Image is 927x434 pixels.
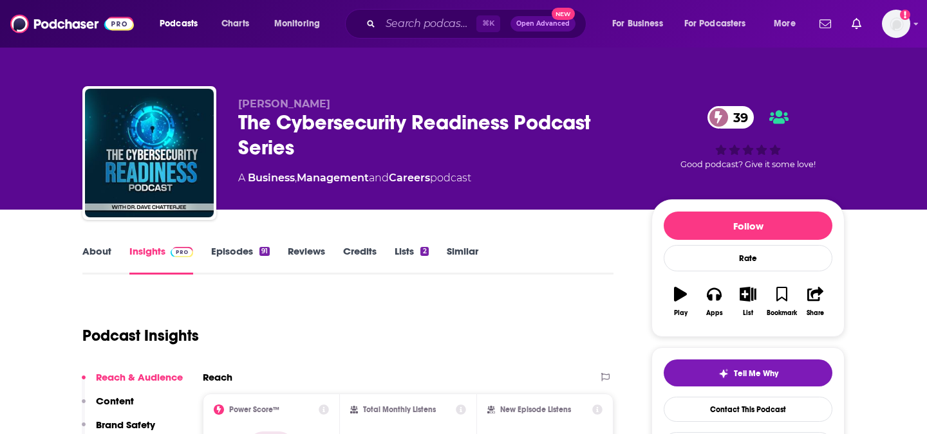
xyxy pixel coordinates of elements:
[395,245,428,275] a: Lists2
[664,212,832,240] button: Follow
[680,159,816,169] span: Good podcast? Give it some love!
[718,368,729,379] img: tell me why sparkle
[882,10,910,38] img: User Profile
[765,14,812,34] button: open menu
[900,10,910,20] svg: Add a profile image
[389,172,430,184] a: Careers
[85,89,214,217] img: The Cybersecurity Readiness Podcast Series
[221,15,249,33] span: Charts
[500,405,571,414] h2: New Episode Listens
[297,172,369,184] a: Management
[265,14,337,34] button: open menu
[82,245,111,275] a: About
[96,419,155,431] p: Brand Safety
[248,172,295,184] a: Business
[767,309,797,317] div: Bookmark
[734,368,778,379] span: Tell Me Why
[697,278,731,325] button: Apps
[238,170,471,186] div: A podcast
[882,10,910,38] span: Logged in as Marketing09
[343,245,377,275] a: Credits
[765,278,798,325] button: Bookmark
[799,278,832,325] button: Share
[882,10,910,38] button: Show profile menu
[447,245,478,275] a: Similar
[211,245,270,275] a: Episodes91
[357,9,599,39] div: Search podcasts, credits, & more...
[684,15,746,33] span: For Podcasters
[96,371,183,383] p: Reach & Audience
[807,309,824,317] div: Share
[380,14,476,34] input: Search podcasts, credits, & more...
[203,371,232,383] h2: Reach
[731,278,765,325] button: List
[160,15,198,33] span: Podcasts
[82,371,183,395] button: Reach & Audience
[10,12,134,36] img: Podchaser - Follow, Share and Rate Podcasts
[674,309,688,317] div: Play
[129,245,193,275] a: InsightsPodchaser Pro
[552,8,575,20] span: New
[664,278,697,325] button: Play
[151,14,214,34] button: open menu
[706,309,723,317] div: Apps
[676,14,765,34] button: open menu
[774,15,796,33] span: More
[603,14,679,34] button: open menu
[274,15,320,33] span: Monitoring
[288,245,325,275] a: Reviews
[82,326,199,345] h1: Podcast Insights
[82,395,134,419] button: Content
[707,106,754,129] a: 39
[295,172,297,184] span: ,
[664,359,832,386] button: tell me why sparkleTell Me Why
[720,106,754,129] span: 39
[238,98,330,110] span: [PERSON_NAME]
[612,15,663,33] span: For Business
[814,13,836,35] a: Show notifications dropdown
[664,245,832,271] div: Rate
[96,395,134,407] p: Content
[664,397,832,422] a: Contact This Podcast
[743,309,753,317] div: List
[847,13,866,35] a: Show notifications dropdown
[363,405,436,414] h2: Total Monthly Listens
[510,16,576,32] button: Open AdvancedNew
[213,14,257,34] a: Charts
[229,405,279,414] h2: Power Score™
[369,172,389,184] span: and
[476,15,500,32] span: ⌘ K
[651,98,845,177] div: 39Good podcast? Give it some love!
[171,247,193,257] img: Podchaser Pro
[259,247,270,256] div: 91
[420,247,428,256] div: 2
[516,21,570,27] span: Open Advanced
